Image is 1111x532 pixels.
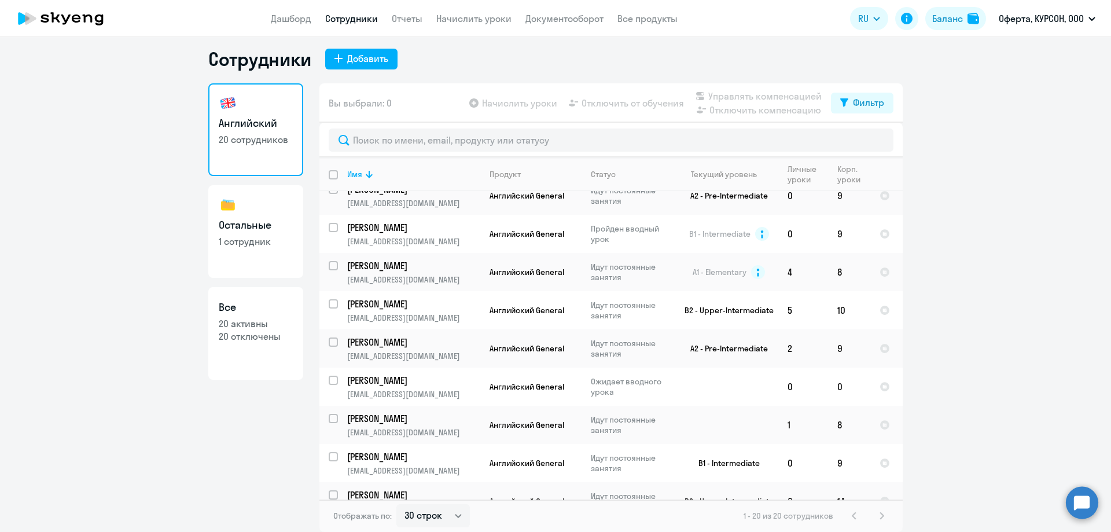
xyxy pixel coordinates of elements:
[967,13,979,24] img: balance
[325,49,398,69] button: Добавить
[219,94,237,112] img: english
[347,298,478,310] p: [PERSON_NAME]
[219,235,293,248] p: 1 сотрудник
[993,5,1101,32] button: Оферта, КУРСОН, ООО
[329,96,392,110] span: Вы выбрали: 0
[778,444,828,482] td: 0
[778,482,828,520] td: 0
[744,511,833,521] span: 1 - 20 из 20 сотрудников
[490,458,564,468] span: Английский General
[347,412,480,425] a: [PERSON_NAME]
[999,12,1084,25] p: Оферта, КУРСОН, ООО
[591,338,670,359] p: Идут постоянные занятия
[778,406,828,444] td: 1
[347,259,480,272] a: [PERSON_NAME]
[591,185,670,206] p: Идут постоянные занятия
[347,351,480,361] p: [EMAIL_ADDRESS][DOMAIN_NAME]
[347,489,478,501] p: [PERSON_NAME]
[591,376,670,397] p: Ожидает вводного урока
[490,343,564,354] span: Английский General
[208,83,303,176] a: Английский20 сотрудников
[325,13,378,24] a: Сотрудники
[591,491,670,512] p: Идут постоянные занятия
[347,389,480,399] p: [EMAIL_ADDRESS][DOMAIN_NAME]
[347,274,480,285] p: [EMAIL_ADDRESS][DOMAIN_NAME]
[347,489,480,501] a: [PERSON_NAME]
[591,414,670,435] p: Идут постоянные занятия
[490,381,564,392] span: Английский General
[347,374,480,387] a: [PERSON_NAME]
[347,221,478,234] p: [PERSON_NAME]
[828,406,870,444] td: 8
[671,482,778,520] td: B2 - Upper-Intermediate
[219,116,293,131] h3: Английский
[837,164,870,185] div: Корп. уроки
[219,196,237,214] img: others
[347,465,480,476] p: [EMAIL_ADDRESS][DOMAIN_NAME]
[208,287,303,380] a: Все20 активны20 отключены
[208,47,311,71] h1: Сотрудники
[490,169,521,179] div: Продукт
[347,221,480,234] a: [PERSON_NAME]
[831,93,893,113] button: Фильтр
[347,313,480,323] p: [EMAIL_ADDRESS][DOMAIN_NAME]
[778,368,828,406] td: 0
[828,177,870,215] td: 9
[591,262,670,282] p: Идут постоянные занятия
[490,267,564,277] span: Английский General
[219,330,293,343] p: 20 отключены
[219,317,293,330] p: 20 активны
[828,368,870,406] td: 0
[925,7,986,30] button: Балансbalance
[490,305,564,315] span: Английский General
[617,13,678,24] a: Все продукты
[208,185,303,278] a: Остальные1 сотрудник
[392,13,422,24] a: Отчеты
[858,12,869,25] span: RU
[347,259,478,272] p: [PERSON_NAME]
[271,13,311,24] a: Дашборд
[778,253,828,291] td: 4
[680,169,778,179] div: Текущий уровень
[591,169,670,179] div: Статус
[828,444,870,482] td: 9
[691,169,757,179] div: Текущий уровень
[671,291,778,329] td: B2 - Upper-Intermediate
[671,444,778,482] td: B1 - Intermediate
[837,164,862,185] div: Корп. уроки
[347,450,480,463] a: [PERSON_NAME]
[850,7,888,30] button: RU
[778,329,828,368] td: 2
[671,177,778,215] td: A2 - Pre-Intermediate
[347,298,480,310] a: [PERSON_NAME]
[778,177,828,215] td: 0
[693,267,746,277] span: A1 - Elementary
[788,164,820,185] div: Личные уроки
[490,190,564,201] span: Английский General
[591,223,670,244] p: Пройден вводный урок
[591,453,670,474] p: Идут постоянные занятия
[219,300,293,315] h3: Все
[591,300,670,321] p: Идут постоянные занятия
[347,412,478,425] p: [PERSON_NAME]
[347,169,480,179] div: Имя
[591,169,616,179] div: Статус
[490,169,581,179] div: Продукт
[525,13,604,24] a: Документооборот
[828,215,870,253] td: 9
[778,215,828,253] td: 0
[347,236,480,247] p: [EMAIL_ADDRESS][DOMAIN_NAME]
[932,12,963,25] div: Баланс
[333,511,392,521] span: Отображать по:
[490,420,564,430] span: Английский General
[347,52,388,65] div: Добавить
[671,329,778,368] td: A2 - Pre-Intermediate
[347,374,478,387] p: [PERSON_NAME]
[219,133,293,146] p: 20 сотрудников
[436,13,512,24] a: Начислить уроки
[347,169,362,179] div: Имя
[689,229,751,239] span: B1 - Intermediate
[347,336,480,348] a: [PERSON_NAME]
[828,253,870,291] td: 8
[788,164,827,185] div: Личные уроки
